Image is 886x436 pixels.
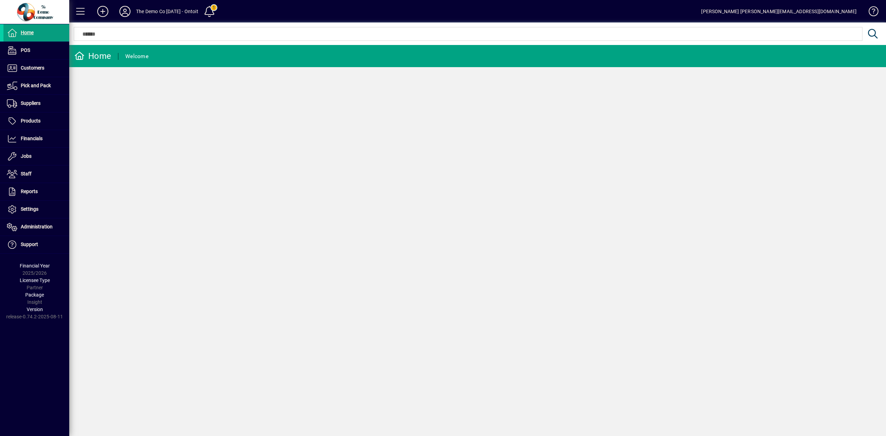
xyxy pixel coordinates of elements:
[21,100,40,106] span: Suppliers
[3,95,69,112] a: Suppliers
[20,263,50,269] span: Financial Year
[21,189,38,194] span: Reports
[21,153,31,159] span: Jobs
[3,148,69,165] a: Jobs
[3,60,69,77] a: Customers
[21,224,53,229] span: Administration
[3,130,69,147] a: Financials
[125,51,148,62] div: Welcome
[92,5,114,18] button: Add
[3,201,69,218] a: Settings
[701,6,857,17] div: [PERSON_NAME] [PERSON_NAME][EMAIL_ADDRESS][DOMAIN_NAME]
[74,51,111,62] div: Home
[3,183,69,200] a: Reports
[21,171,31,176] span: Staff
[3,42,69,59] a: POS
[3,165,69,183] a: Staff
[21,242,38,247] span: Support
[25,292,44,298] span: Package
[21,83,51,88] span: Pick and Pack
[3,218,69,236] a: Administration
[21,65,44,71] span: Customers
[20,278,50,283] span: Licensee Type
[21,30,34,35] span: Home
[21,136,43,141] span: Financials
[3,77,69,94] a: Pick and Pack
[136,6,198,17] div: The Demo Co [DATE] - Ontoit
[114,5,136,18] button: Profile
[21,118,40,124] span: Products
[3,236,69,253] a: Support
[21,206,38,212] span: Settings
[21,47,30,53] span: POS
[864,1,877,24] a: Knowledge Base
[3,112,69,130] a: Products
[27,307,43,312] span: Version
